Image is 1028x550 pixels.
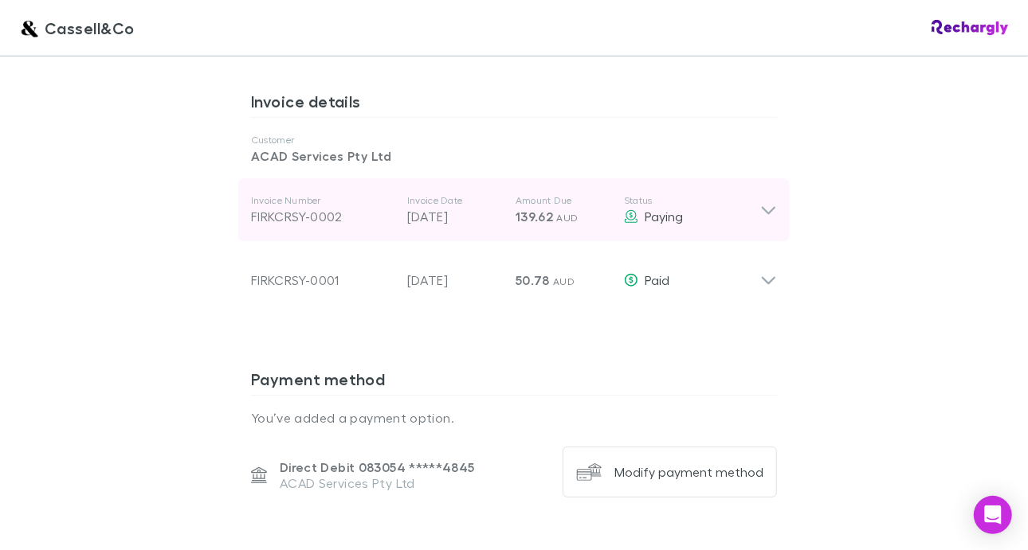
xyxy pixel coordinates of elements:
[280,475,475,491] p: ACAD Services Pty Ltd
[576,459,602,485] img: Modify payment method's Logo
[238,242,790,306] div: FIRKCRSY-0001[DATE]50.78 AUDPaid
[407,207,503,226] p: [DATE]
[238,178,790,242] div: Invoice NumberFIRKCRSY-0002Invoice Date[DATE]Amount Due139.62 AUDStatusPaying
[974,496,1012,534] div: Open Intercom Messenger
[614,464,763,480] div: Modify payment method
[557,212,579,224] span: AUD
[251,92,777,117] h3: Invoice details
[645,272,669,287] span: Paid
[251,271,394,290] div: FIRKCRSY-0001
[251,194,394,207] p: Invoice Number
[251,146,777,166] p: ACAD Services Pty Ltd
[251,408,777,427] p: You’ve added a payment option.
[251,207,394,226] div: FIRKCRSY-0002
[516,194,611,207] p: Amount Due
[407,271,503,290] p: [DATE]
[251,134,777,146] p: Customer
[563,447,777,497] button: Modify payment method
[645,209,683,224] span: Paying
[516,209,553,224] span: 139.62
[932,20,1009,36] img: Rechargly Logo
[251,369,777,395] h3: Payment method
[45,16,135,40] span: Cassell&Co
[553,275,575,287] span: AUD
[407,194,503,207] p: Invoice Date
[624,194,760,207] p: Status
[19,18,38,37] img: Cassell&Co's Logo
[516,272,550,288] span: 50.78
[280,459,475,475] p: Direct Debit 083054 ***** 4845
